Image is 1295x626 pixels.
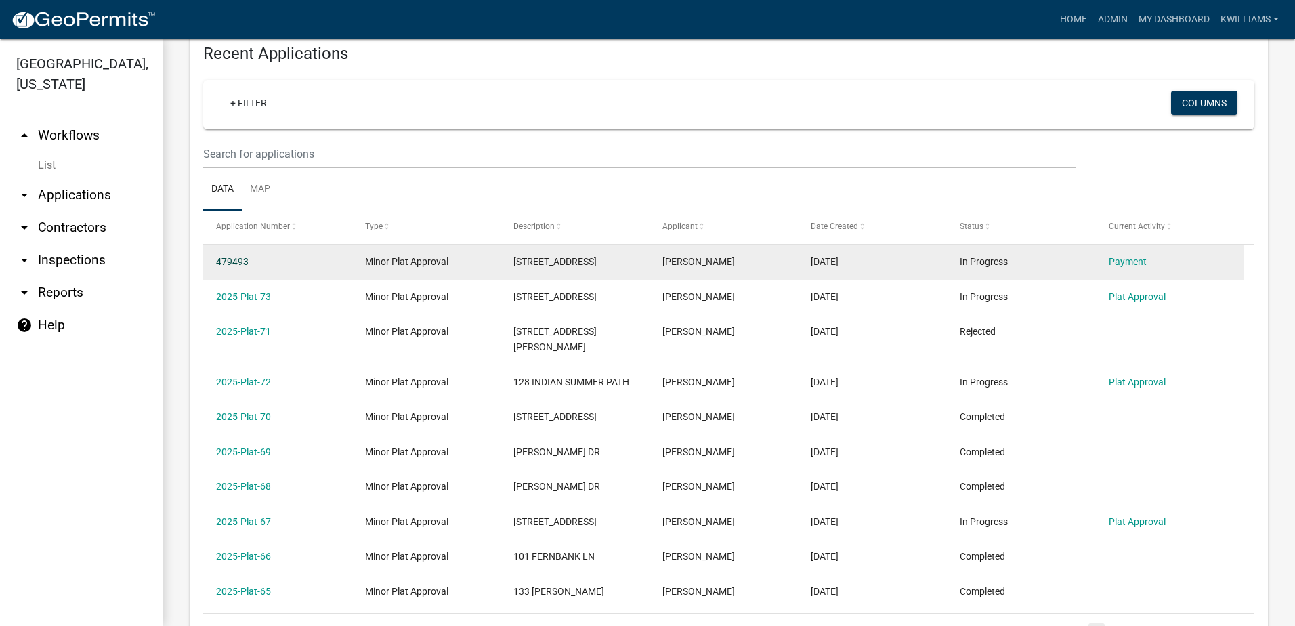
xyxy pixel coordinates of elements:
[811,222,858,231] span: Date Created
[16,127,33,144] i: arrow_drop_up
[365,411,448,422] span: Minor Plat Approval
[365,291,448,302] span: Minor Plat Approval
[513,516,597,527] span: 916 HARMONY RD
[960,377,1008,388] span: In Progress
[16,285,33,301] i: arrow_drop_down
[216,446,271,457] a: 2025-Plat-69
[365,326,448,337] span: Minor Plat Approval
[811,256,838,267] span: 09/16/2025
[216,377,271,388] a: 2025-Plat-72
[662,256,735,267] span: Kayle Cowherd
[1109,516,1166,527] a: Plat Approval
[16,252,33,268] i: arrow_drop_down
[662,586,735,597] span: Nicholas Marine
[811,586,838,597] span: 07/30/2025
[513,377,629,388] span: 128 INDIAN SUMMER PATH
[662,377,735,388] span: Kayle Cowherd
[16,187,33,203] i: arrow_drop_down
[960,256,1008,267] span: In Progress
[811,411,838,422] span: 08/20/2025
[960,516,1008,527] span: In Progress
[947,211,1096,243] datatable-header-cell: Status
[662,481,735,492] span: David Fotch
[216,551,271,562] a: 2025-Plat-66
[216,516,271,527] a: 2025-Plat-67
[365,377,448,388] span: Minor Plat Approval
[513,256,597,267] span: 120 CHAPEL SPRINGS DR
[1109,256,1147,267] a: Payment
[203,168,242,211] a: Data
[662,326,735,337] span: Dusty Tyson
[662,222,698,231] span: Applicant
[662,446,735,457] span: Scott B Jackson
[1171,91,1237,115] button: Columns
[1215,7,1284,33] a: kwilliams
[811,377,838,388] span: 08/29/2025
[513,222,555,231] span: Description
[365,516,448,527] span: Minor Plat Approval
[1055,7,1092,33] a: Home
[365,551,448,562] span: Minor Plat Approval
[662,411,735,422] span: Dusty Tyson
[960,586,1005,597] span: Completed
[513,411,597,422] span: 800 LOWER HARMONY RD
[1109,222,1165,231] span: Current Activity
[662,516,735,527] span: Brandon Hightower
[216,222,290,231] span: Application Number
[513,326,597,352] span: 175 WILSON RD
[352,211,501,243] datatable-header-cell: Type
[811,291,838,302] span: 09/05/2025
[203,140,1076,168] input: Search for applications
[811,481,838,492] span: 08/08/2025
[16,220,33,236] i: arrow_drop_down
[960,291,1008,302] span: In Progress
[216,256,249,267] a: 479493
[513,586,604,597] span: 133 MOUDY LN
[219,91,278,115] a: + Filter
[1095,211,1244,243] datatable-header-cell: Current Activity
[662,551,735,562] span: Kayle Cowherd
[1109,377,1166,388] a: Plat Approval
[1109,291,1166,302] a: Plat Approval
[501,211,650,243] datatable-header-cell: Description
[960,446,1005,457] span: Completed
[216,481,271,492] a: 2025-Plat-68
[365,256,448,267] span: Minor Plat Approval
[216,411,271,422] a: 2025-Plat-70
[365,586,448,597] span: Minor Plat Approval
[203,211,352,243] datatable-header-cell: Application Number
[242,168,278,211] a: Map
[365,222,383,231] span: Type
[960,551,1005,562] span: Completed
[960,222,983,231] span: Status
[513,446,600,457] span: THOMAS DR
[960,481,1005,492] span: Completed
[811,326,838,337] span: 09/04/2025
[216,291,271,302] a: 2025-Plat-73
[811,446,838,457] span: 08/19/2025
[662,291,735,302] span: James E. Smith Jr
[811,516,838,527] span: 08/06/2025
[1133,7,1215,33] a: My Dashboard
[513,481,600,492] span: THOMAS DR
[365,446,448,457] span: Minor Plat Approval
[960,411,1005,422] span: Completed
[1092,7,1133,33] a: Admin
[513,551,595,562] span: 101 FERNBANK LN
[513,291,597,302] span: 411 MILLEDGEVILLE RD
[811,551,838,562] span: 08/06/2025
[960,326,996,337] span: Rejected
[16,317,33,333] i: help
[216,326,271,337] a: 2025-Plat-71
[798,211,947,243] datatable-header-cell: Date Created
[650,211,799,243] datatable-header-cell: Applicant
[203,44,1254,64] h4: Recent Applications
[216,586,271,597] a: 2025-Plat-65
[365,481,448,492] span: Minor Plat Approval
